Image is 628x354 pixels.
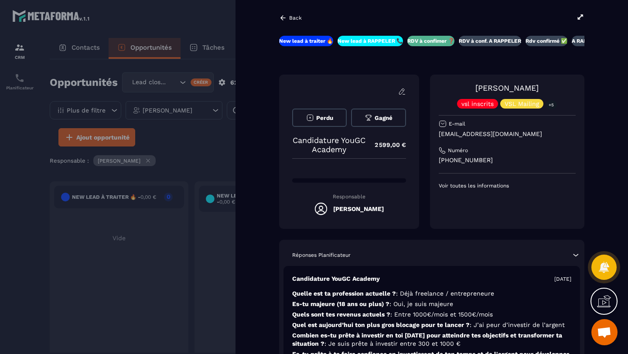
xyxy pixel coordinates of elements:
[292,331,571,348] p: Combien es-tu prête à investir en toi [DATE] pour atteindre tes objectifs et transformer ta situa...
[292,289,571,298] p: Quelle est ta profession actuelle ?
[439,156,576,164] p: [PHONE_NUMBER]
[351,109,406,127] button: Gagné
[292,300,571,308] p: Es-tu majeure (18 ans ou plus) ?
[292,109,347,127] button: Perdu
[389,300,453,307] span: : Oui, je suis majeure
[448,147,468,154] p: Numéro
[591,319,618,345] div: Ouvrir le chat
[366,136,406,153] p: 2 599,00 €
[292,194,406,200] p: Responsable
[439,182,576,189] p: Voir toutes les informations
[292,321,571,329] p: Quel est aujourd’hui ton plus gros blocage pour te lancer ?
[316,115,333,121] span: Perdu
[292,310,571,319] p: Quels sont tes revenus actuels ?
[439,130,576,138] p: [EMAIL_ADDRESS][DOMAIN_NAME]
[292,275,380,283] p: Candidature YouGC Academy
[554,276,571,283] p: [DATE]
[333,205,384,212] h5: [PERSON_NAME]
[461,101,494,107] p: vsl inscrits
[449,120,465,127] p: E-mail
[324,340,461,347] span: : Je suis prête à investir entre 300 et 1000 €
[470,321,565,328] span: : J’ai peur d’investir de l’argent
[292,252,351,259] p: Réponses Planificateur
[396,290,494,297] span: : Déjà freelance / entrepreneure
[375,115,392,121] span: Gagné
[390,311,493,318] span: : Entre 1000€/mois et 1500€/mois
[475,83,539,92] a: [PERSON_NAME]
[292,136,366,154] p: Candidature YouGC Academy
[505,101,539,107] p: VSL Mailing
[546,100,557,109] p: +5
